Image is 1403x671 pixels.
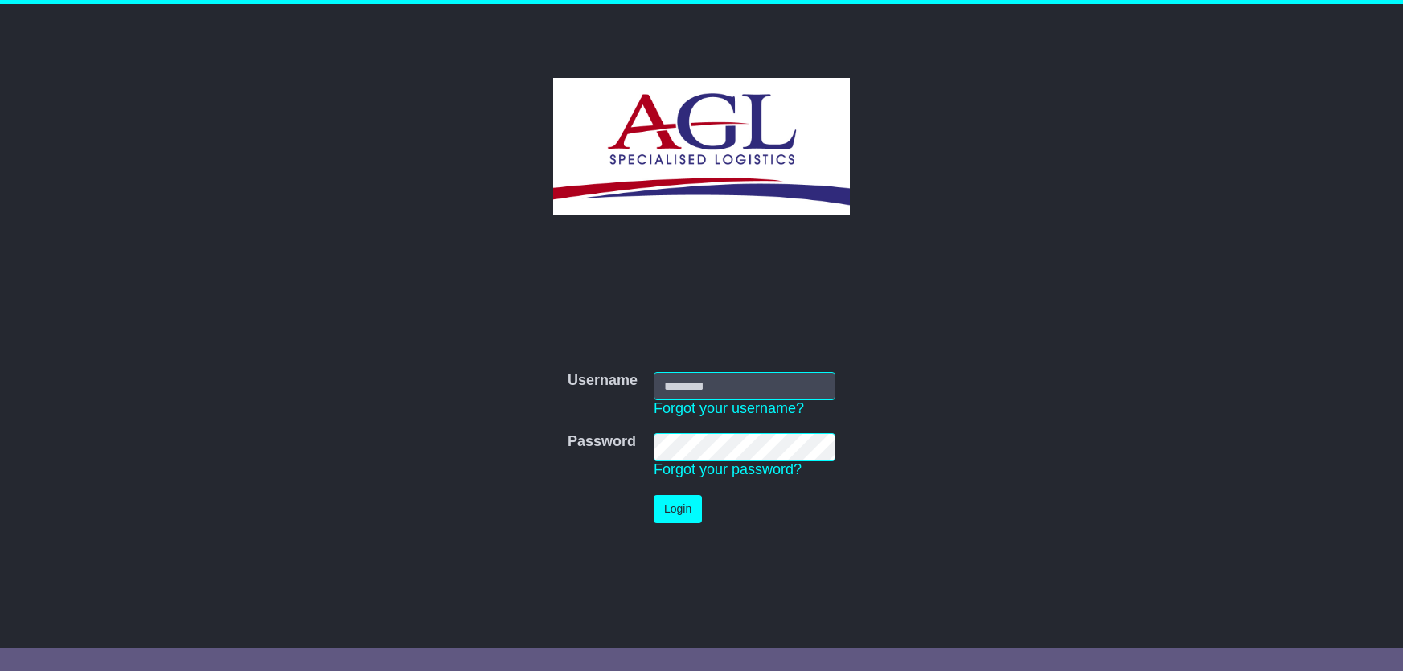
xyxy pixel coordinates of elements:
[654,495,702,523] button: Login
[568,372,638,390] label: Username
[654,461,802,477] a: Forgot your password?
[568,433,636,451] label: Password
[654,400,804,416] a: Forgot your username?
[553,78,850,215] img: AGL SPECIALISED LOGISTICS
